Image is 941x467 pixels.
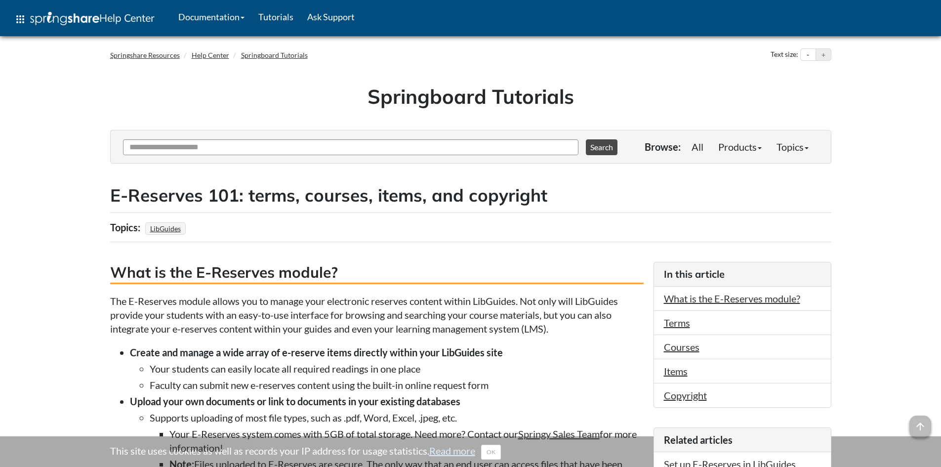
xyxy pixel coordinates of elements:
[300,4,362,29] a: Ask Support
[118,83,824,110] h1: Springboard Tutorials
[664,365,688,377] a: Items
[110,218,143,237] div: Topics:
[192,51,229,59] a: Help Center
[130,395,460,407] strong: Upload your own documents or link to documents in your existing databases
[664,434,733,446] span: Related articles
[7,4,162,34] a: apps Help Center
[816,49,831,61] button: Increase text size
[801,49,816,61] button: Decrease text size
[769,137,816,157] a: Topics
[130,346,503,358] strong: Create and manage a wide array of e-reserve items directly within your LibGuides site
[99,11,155,24] span: Help Center
[110,51,180,59] a: Springshare Resources
[909,417,931,428] a: arrow_upward
[664,317,690,329] a: Terms
[664,293,800,304] a: What is the E-Reserves module?
[909,416,931,437] span: arrow_upward
[769,48,800,61] div: Text size:
[169,427,644,455] li: Your E-Reserves system comes with 5GB of total storage. Need more? Contact our for more information!
[14,13,26,25] span: apps
[241,51,308,59] a: Springboard Tutorials
[711,137,769,157] a: Products
[150,378,644,392] li: Faculty can submit new e-reserves content using the built-in online request form
[586,139,617,155] button: Search
[110,294,644,336] p: The E-Reserves module allows you to manage your electronic reserves content within LibGuides. Not...
[30,12,99,25] img: Springshare
[684,137,711,157] a: All
[149,221,182,236] a: LibGuides
[664,341,699,353] a: Courses
[664,267,821,281] h3: In this article
[664,389,707,401] a: Copyright
[110,183,831,208] h2: E-Reserves 101: terms, courses, items, and copyright
[518,428,600,440] a: Springy Sales Team
[100,444,841,460] div: This site uses cookies as well as records your IP address for usage statistics.
[171,4,251,29] a: Documentation
[645,140,681,154] p: Browse:
[110,262,644,284] h3: What is the E-Reserves module?
[251,4,300,29] a: Tutorials
[150,362,644,376] li: Your students can easily locate all required readings in one place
